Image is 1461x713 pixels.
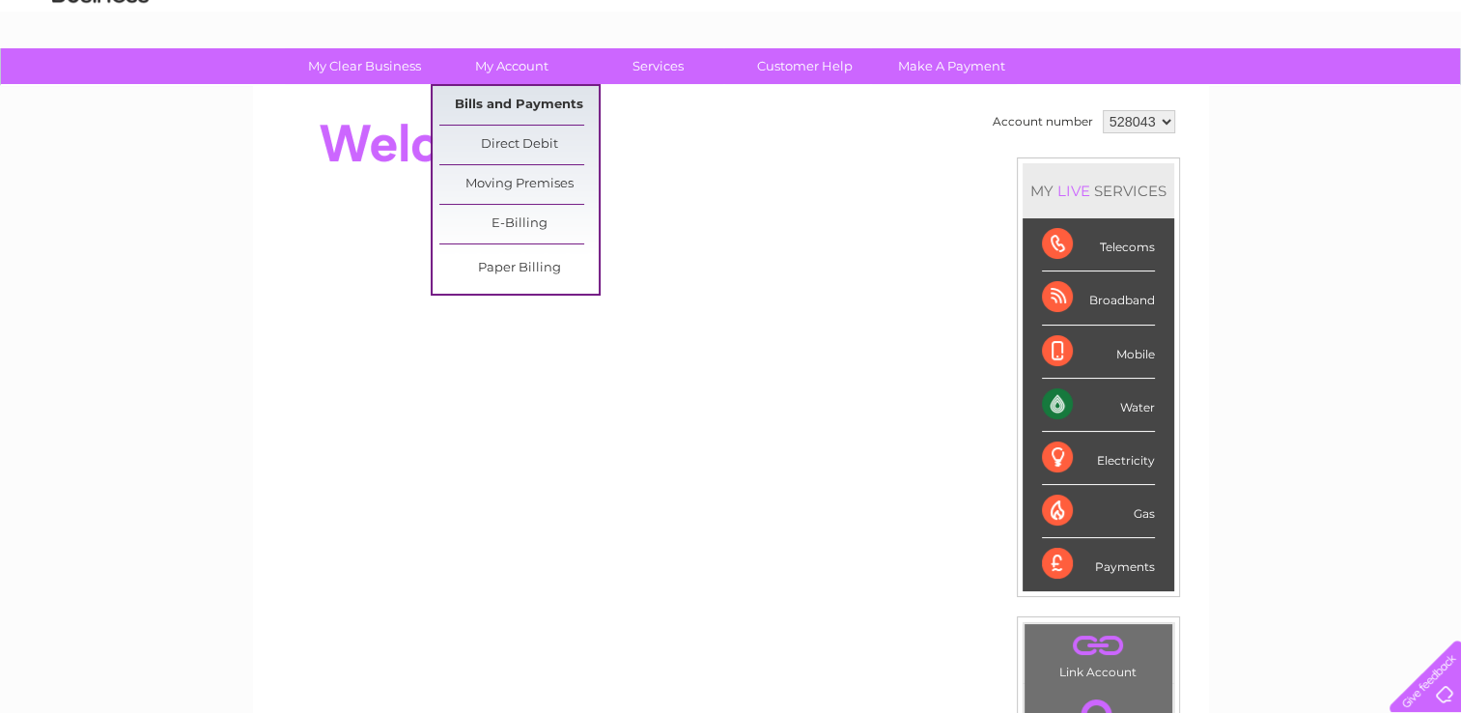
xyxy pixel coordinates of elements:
[1042,326,1155,379] div: Mobile
[988,105,1098,138] td: Account number
[439,249,599,288] a: Paper Billing
[872,48,1031,84] a: Make A Payment
[1042,485,1155,538] div: Gas
[1029,629,1167,663] a: .
[1042,379,1155,432] div: Water
[1169,82,1212,97] a: Energy
[1042,538,1155,590] div: Payments
[1293,82,1321,97] a: Blog
[439,126,599,164] a: Direct Debit
[275,11,1188,94] div: Clear Business is a trading name of Verastar Limited (registered in [GEOGRAPHIC_DATA] No. 3667643...
[1223,82,1281,97] a: Telecoms
[1333,82,1380,97] a: Contact
[578,48,738,84] a: Services
[285,48,444,84] a: My Clear Business
[439,165,599,204] a: Moving Premises
[1054,182,1094,200] div: LIVE
[1024,623,1173,684] td: Link Account
[1023,163,1174,218] div: MY SERVICES
[51,50,150,109] img: logo.png
[1121,82,1158,97] a: Water
[1097,10,1230,34] a: 0333 014 3131
[439,86,599,125] a: Bills and Payments
[1042,432,1155,485] div: Electricity
[439,205,599,243] a: E-Billing
[1397,82,1443,97] a: Log out
[432,48,591,84] a: My Account
[1042,271,1155,325] div: Broadband
[725,48,885,84] a: Customer Help
[1042,218,1155,271] div: Telecoms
